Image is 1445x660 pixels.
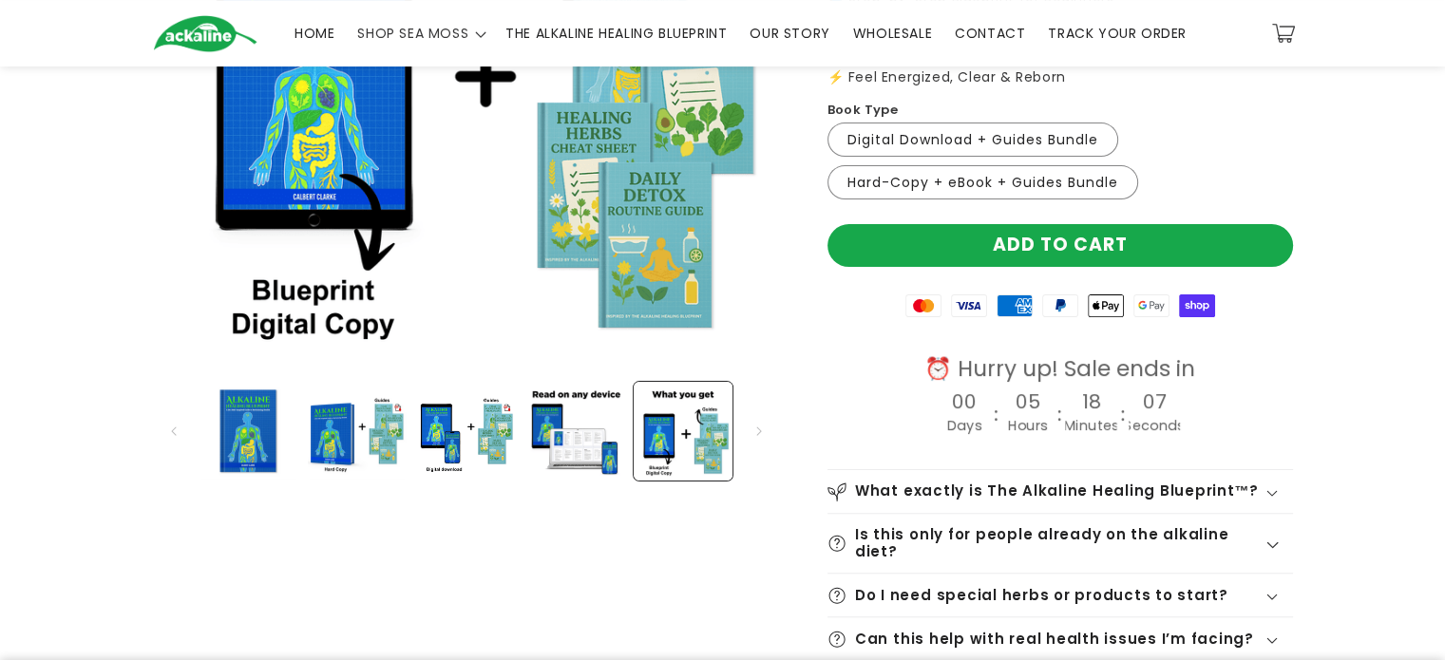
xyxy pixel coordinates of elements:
a: TRACK YOUR ORDER [1036,13,1198,53]
h2: Is this only for people already on the alkaline diet? [855,526,1264,561]
div: Days [946,412,981,440]
label: Hard-Copy + eBook + Guides Bundle [827,165,1138,199]
h4: 07 [1144,391,1167,412]
span: THE ALKALINE HEALING BLUEPRINT [505,25,727,42]
summary: SHOP SEA MOSS [346,13,494,53]
img: Ackaline [153,15,257,52]
div: : [993,395,999,436]
summary: Is this only for people already on the alkaline diet? [827,514,1293,573]
div: ⏰ Hurry up! Sale ends in [891,355,1228,384]
h2: Can this help with real health issues I’m facing? [855,631,1254,649]
summary: What exactly is The Alkaline Healing Blueprint™? [827,470,1293,513]
span: CONTACT [955,25,1025,42]
a: OUR STORY [738,13,841,53]
button: Load image 2 in gallery view [308,382,407,481]
h2: Do I need special herbs or products to start? [855,587,1228,605]
span: HOME [295,25,334,42]
a: CONTACT [943,13,1036,53]
label: Digital Download + Guides Bundle [827,123,1118,157]
div: : [1120,395,1127,436]
div: Seconds [1125,412,1186,440]
summary: Do I need special herbs or products to start? [827,574,1293,616]
span: OUR STORY [750,25,829,42]
a: HOME [283,13,346,53]
label: Book Type [827,101,899,120]
h4: 00 [952,391,977,412]
summary: Can this help with real health issues I’m facing? [827,617,1293,660]
div: : [1056,395,1063,436]
span: WHOLESALE [853,25,932,42]
button: Load image 3 in gallery view [416,382,515,481]
span: TRACK YOUR ORDER [1048,25,1187,42]
div: Hours [1008,412,1048,440]
button: Load image 1 in gallery view [200,382,298,481]
span: SHOP SEA MOSS [357,25,468,42]
button: Slide right [738,410,780,452]
button: Slide left [153,410,195,452]
h2: What exactly is The Alkaline Healing Blueprint™? [855,482,1259,500]
a: THE ALKALINE HEALING BLUEPRINT [494,13,738,53]
h4: 05 [1016,391,1040,412]
button: Load image 5 in gallery view [634,382,732,481]
button: Load image 4 in gallery view [525,382,624,481]
button: Add to cart [827,224,1293,267]
a: WHOLESALE [842,13,943,53]
div: Minutes [1064,412,1119,440]
h4: 18 [1082,391,1100,412]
